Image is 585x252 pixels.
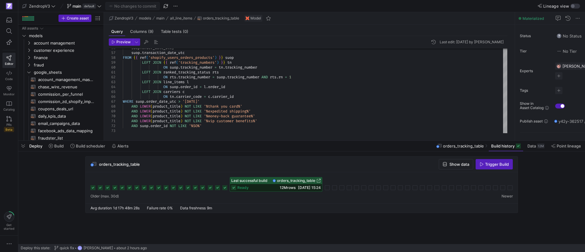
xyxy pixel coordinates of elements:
[109,119,115,123] div: 71
[21,83,101,91] a: chase_wire_revenue​​​​​​​​​​
[54,144,64,148] span: Build
[109,94,115,99] div: 66
[187,80,189,84] span: l
[21,32,101,39] div: Press SPACE to select this row.
[185,114,191,119] span: NOT
[185,109,191,114] span: NOT
[163,94,168,99] span: ON
[148,30,154,34] span: (9)
[285,75,287,80] span: =
[148,55,214,60] span: 'shopify_users_orders_products'
[231,179,268,183] span: Last successful build
[161,30,188,34] span: Table tests
[3,92,15,96] span: Monitor
[221,55,223,60] span: }
[21,61,101,69] div: Press SPACE to select this row.
[557,144,581,148] span: Point lineage
[2,98,16,114] a: Catalog
[178,123,187,128] span: LIKE
[140,55,146,60] span: ref
[131,123,138,128] span: AND
[178,60,217,65] span: 'tracking_numbers'
[109,80,115,84] div: 63
[180,104,183,109] span: )
[66,2,103,10] button: maindefault
[109,38,133,46] button: Preview
[204,104,242,109] span: '%thank you card%'
[153,89,161,94] span: JOIN
[38,127,94,134] span: facebook_ads_data_mapping​​​​​​​​​​
[196,15,241,22] button: orders_tracking_table
[227,60,232,65] span: tn
[180,206,206,210] span: Data freshness
[523,16,544,21] span: Materialized
[21,98,101,105] div: Press SPACE to select this row.
[204,109,251,114] span: '%expedited shipping%'
[204,84,206,89] span: l
[46,141,66,151] button: Build
[153,114,180,119] span: product_title
[151,104,153,109] span: (
[225,55,234,60] span: suop
[67,16,89,20] span: Create asset
[520,49,550,53] span: Tier
[142,89,151,94] span: LEFT
[193,109,202,114] span: LIKE
[180,65,212,70] span: tracking_number
[34,62,100,69] span: fraud
[548,141,584,151] button: Point lineage
[204,114,255,119] span: '%money-back guarantee%'
[280,185,296,190] span: 12M rows
[38,98,94,105] span: commission_zd_shopify_impact​​​​​​​​​​
[178,99,180,104] span: >
[109,75,115,80] div: 62
[527,144,536,148] span: Data
[38,91,94,98] span: commission_per_funnel​​​​​​​​​​
[140,119,151,123] span: LOWER
[34,47,100,54] span: customer experience
[278,75,283,80] span: rn
[208,84,225,89] span: order_id
[227,75,259,80] span: tracking_number
[170,65,178,70] span: suop
[261,75,268,80] span: AND
[109,128,115,133] div: 73
[556,64,561,69] img: https://storage.googleapis.com/y42-prod-data-exchange/images/G2kHvxVlt02YItTmblwfhPy4mK5SfUxFU6Tr...
[203,16,239,20] span: orders_tracking_table
[174,94,176,99] span: .
[68,141,108,151] button: Build scheduler
[116,246,147,250] span: about 2 hours ago
[212,75,214,80] span: =
[109,55,115,60] div: 58
[115,16,133,20] span: ZendropV3
[109,114,115,119] div: 70
[146,99,176,104] span: order_date_utc
[131,50,140,55] span: suop
[109,84,115,89] div: 64
[38,83,94,91] span: chase_wire_revenue​​​​​​​​​​
[170,75,176,80] span: rts
[2,83,16,98] a: Monitor
[163,70,210,75] span: ranked_tracking_status
[3,108,15,111] span: Catalog
[440,40,504,44] div: Last edit: [DATE] by [PERSON_NAME]
[142,60,151,65] span: LEFT
[250,16,261,20] span: Model
[183,89,185,94] span: c
[109,89,115,94] div: 65
[520,88,550,93] span: Tags
[90,206,112,210] span: Avg duration
[6,123,12,126] span: PRs
[109,50,115,55] div: 57
[140,114,151,119] span: LOWER
[21,39,101,47] div: Press SPACE to select this row.
[21,76,101,83] div: Press SPACE to select this row.
[180,84,197,89] span: order_id
[21,112,101,120] div: Press SPACE to select this row.
[136,99,144,104] span: suop
[133,55,136,60] span: {
[557,34,562,38] img: No status
[109,123,115,128] div: 72
[21,120,101,127] div: Press SPACE to select this row.
[163,75,168,80] span: ON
